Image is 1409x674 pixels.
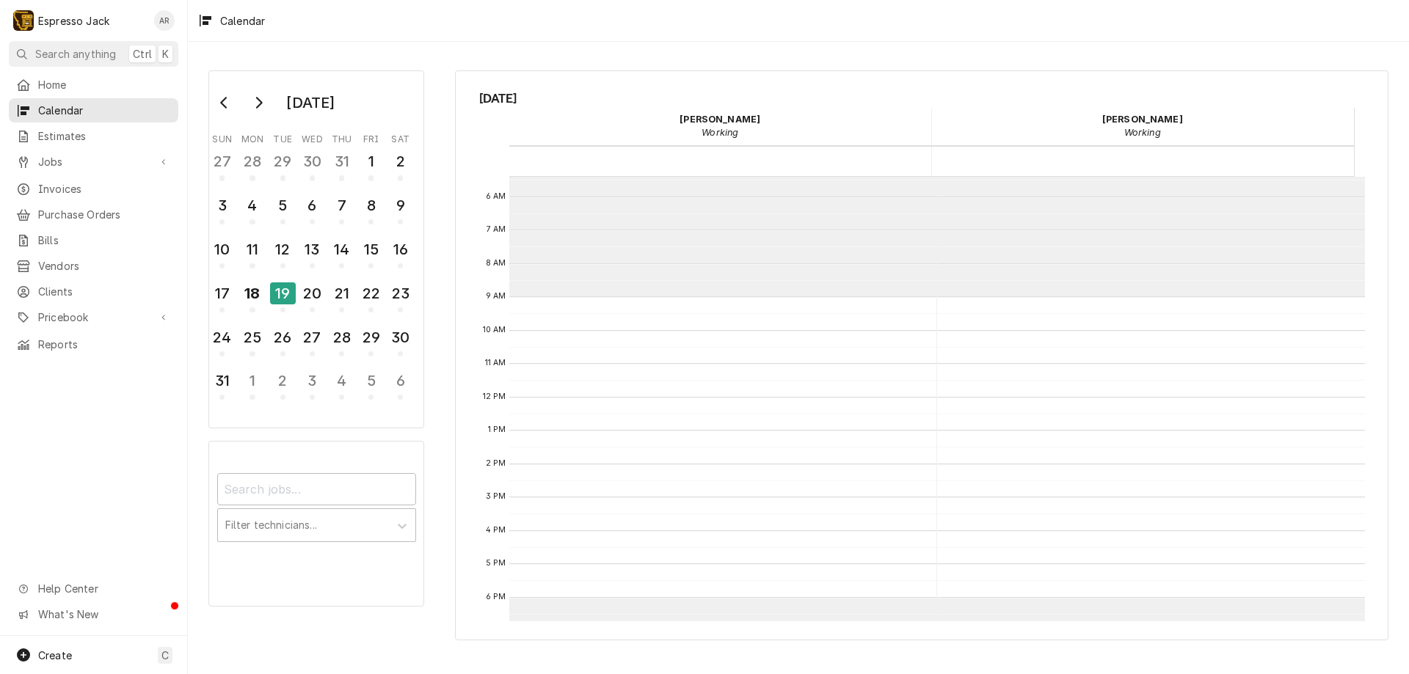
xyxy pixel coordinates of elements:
[162,46,169,62] span: K
[482,191,510,202] span: 6 AM
[9,98,178,122] a: Calendar
[9,254,178,278] a: Vendors
[211,238,233,260] div: 10
[301,194,324,216] div: 6
[241,326,263,348] div: 25
[208,70,424,428] div: Calendar Day Picker
[360,370,382,392] div: 5
[330,370,353,392] div: 4
[241,194,263,216] div: 4
[241,150,263,172] div: 28
[13,10,34,31] div: E
[38,284,171,299] span: Clients
[484,424,510,436] span: 1 PM
[210,91,239,114] button: Go to previous month
[161,648,169,663] span: C
[154,10,175,31] div: Allan Ross's Avatar
[9,279,178,304] a: Clients
[330,238,353,260] div: 14
[482,491,510,502] span: 3 PM
[38,154,149,169] span: Jobs
[38,181,171,197] span: Invoices
[154,10,175,31] div: AR
[301,326,324,348] div: 27
[38,103,171,118] span: Calendar
[133,46,152,62] span: Ctrl
[389,326,412,348] div: 30
[272,194,294,216] div: 5
[38,77,171,92] span: Home
[509,108,932,144] div: Jack Kehoe - Working
[272,150,294,172] div: 29
[360,194,382,216] div: 8
[9,332,178,356] a: Reports
[9,73,178,97] a: Home
[301,370,324,392] div: 3
[9,602,178,626] a: Go to What's New
[482,290,510,302] span: 9 AM
[360,326,382,348] div: 29
[38,232,171,248] span: Bills
[360,282,382,304] div: 22
[330,326,353,348] div: 28
[479,89,1365,108] span: [DATE]
[482,257,510,269] span: 8 AM
[680,114,760,125] strong: [PERSON_NAME]
[237,128,268,146] th: Monday
[9,150,178,174] a: Go to Jobs
[1124,127,1161,138] em: Working
[244,91,273,114] button: Go to next month
[38,207,171,222] span: Purchase Orders
[357,128,386,146] th: Friday
[702,127,738,138] em: Working
[386,128,415,146] th: Saturday
[272,326,294,348] div: 26
[38,128,171,144] span: Estimates
[208,441,424,607] div: Calendar Filters
[455,70,1388,640] div: Calendar Calendar
[301,238,324,260] div: 13
[9,305,178,329] a: Go to Pricebook
[360,238,382,260] div: 15
[389,150,412,172] div: 2
[270,282,296,304] div: 19
[389,282,412,304] div: 23
[211,326,233,348] div: 24
[482,458,510,469] span: 2 PM
[301,150,324,172] div: 30
[931,108,1354,144] div: Samantha Janssen - Working
[38,337,171,352] span: Reports
[1102,114,1183,125] strong: [PERSON_NAME]
[481,357,510,369] span: 11 AM
[241,370,263,392] div: 1
[389,238,412,260] div: 16
[38,607,170,622] span: What's New
[9,228,178,252] a: Bills
[38,258,171,274] span: Vendors
[217,460,416,557] div: Calendar Filters
[9,576,178,601] a: Go to Help Center
[297,128,327,146] th: Wednesday
[38,649,72,662] span: Create
[281,90,340,115] div: [DATE]
[241,282,263,304] div: 18
[268,128,297,146] th: Tuesday
[38,13,109,29] div: Espresso Jack
[211,150,233,172] div: 27
[482,524,510,536] span: 4 PM
[38,309,149,325] span: Pricebook
[272,370,294,392] div: 2
[330,282,353,304] div: 21
[241,238,263,260] div: 11
[272,238,294,260] div: 12
[9,124,178,148] a: Estimates
[330,194,353,216] div: 7
[211,194,233,216] div: 3
[327,128,357,146] th: Thursday
[9,177,178,201] a: Invoices
[38,581,170,596] span: Help Center
[35,46,116,62] span: Search anything
[211,282,233,304] div: 17
[211,370,233,392] div: 31
[301,282,324,304] div: 20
